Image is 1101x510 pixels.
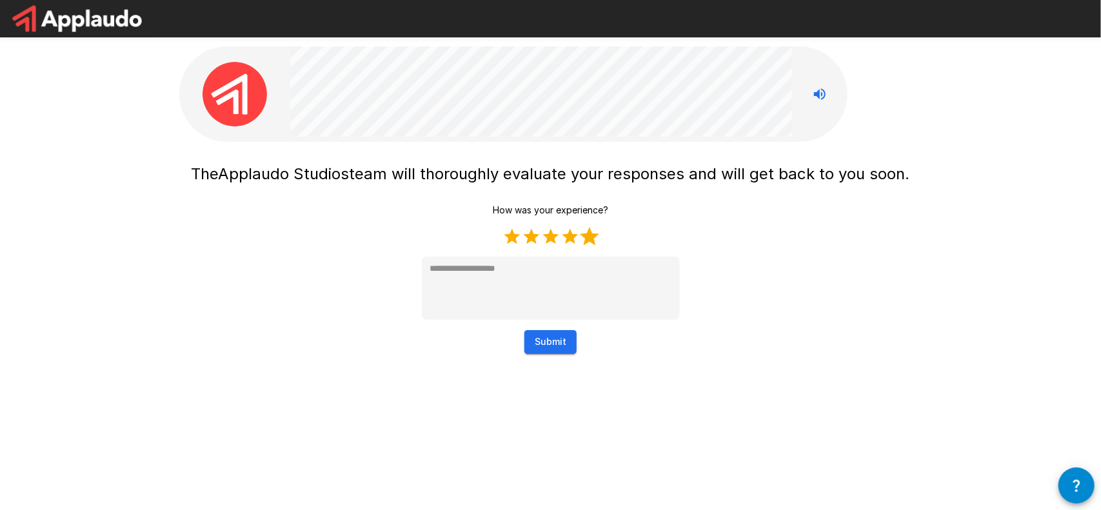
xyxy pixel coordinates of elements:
[192,164,219,183] span: The
[203,62,267,126] img: applaudo_avatar.png
[350,164,910,183] span: team will thoroughly evaluate your responses and will get back to you soon.
[493,204,608,217] p: How was your experience?
[807,81,833,107] button: Stop reading questions aloud
[219,164,350,183] span: Applaudo Studios
[524,330,577,354] button: Submit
